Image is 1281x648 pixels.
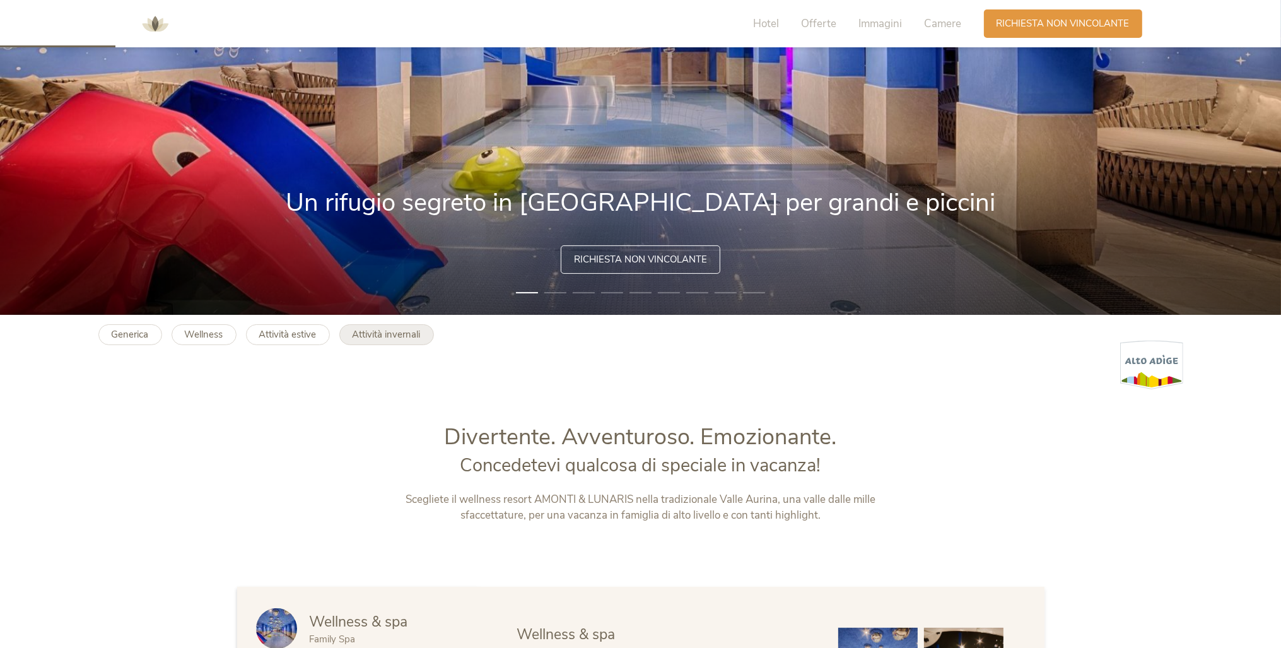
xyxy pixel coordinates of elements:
span: Immagini [859,16,903,31]
p: Scegliete il wellness resort AMONTI & LUNARIS nella tradizionale Valle Aurina, una valle dalle mi... [377,492,904,524]
span: Concedetevi qualcosa di speciale in vacanza! [460,453,821,478]
b: Attività estive [259,328,317,341]
span: Camere [925,16,962,31]
span: Richiesta non vincolante [574,253,707,266]
img: Alto Adige [1120,340,1183,390]
span: Family Spa [310,633,356,645]
b: Generica [112,328,149,341]
span: Divertente. Avventuroso. Emozionante. [445,421,837,452]
b: Attività invernali [353,328,421,341]
b: Wellness [185,328,223,341]
a: Attività estive [246,324,330,345]
span: Wellness & spa [517,625,616,644]
span: Offerte [802,16,837,31]
a: Wellness [172,324,237,345]
a: Attività invernali [339,324,434,345]
img: AMONTI & LUNARIS Wellnessresort [136,5,174,43]
a: AMONTI & LUNARIS Wellnessresort [136,19,174,28]
span: Hotel [754,16,780,31]
a: Generica [98,324,162,345]
span: Richiesta non vincolante [997,17,1130,30]
span: Wellness & spa [310,612,408,632]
